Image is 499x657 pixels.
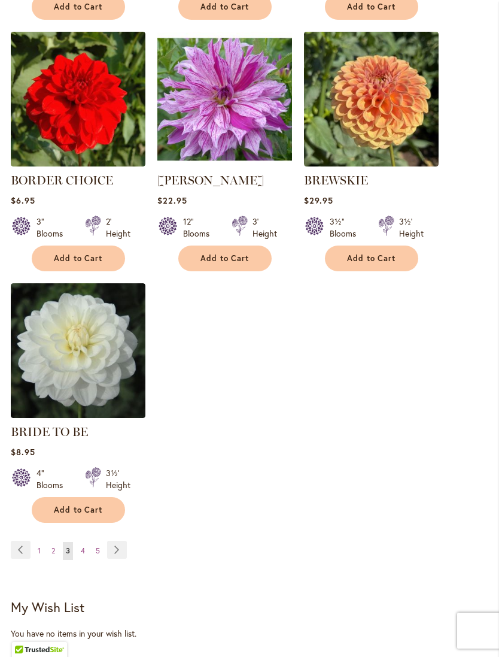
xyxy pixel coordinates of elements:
span: Add to Cart [54,253,103,264]
div: 4" Blooms [36,467,71,491]
iframe: Launch Accessibility Center [9,614,42,648]
div: 3' Height [252,216,277,240]
span: Add to Cart [347,253,396,264]
a: BORDER CHOICE [11,173,113,187]
span: Add to Cart [54,505,103,515]
span: Add to Cart [200,2,250,12]
span: 2 [51,546,55,555]
a: 1 [35,542,44,560]
a: BREWSKIE [304,173,368,187]
strong: My Wish List [11,598,84,616]
div: You have no items in your wish list. [11,628,488,640]
div: 3½' Height [399,216,424,240]
a: BRIDE TO BE [11,409,145,420]
span: $6.95 [11,195,35,206]
a: 4 [78,542,88,560]
button: Add to Cart [32,497,125,523]
button: Add to Cart [178,246,272,271]
span: $29.95 [304,195,333,206]
a: 2 [48,542,58,560]
button: Add to Cart [32,246,125,271]
a: BORDER CHOICE [11,158,145,169]
div: 3½" Blooms [330,216,364,240]
button: Add to Cart [325,246,418,271]
span: 1 [38,546,41,555]
span: Add to Cart [347,2,396,12]
a: BRIDE TO BE [11,425,88,439]
div: 2' Height [106,216,130,240]
a: BREWSKIE [304,158,439,169]
a: Brandon Michael [157,158,292,169]
div: 3½' Height [106,467,130,491]
a: 5 [93,542,103,560]
img: BORDER CHOICE [11,32,145,166]
img: BRIDE TO BE [11,283,145,418]
span: Add to Cart [200,253,250,264]
span: 3 [66,546,70,555]
img: Brandon Michael [157,32,292,166]
div: 12" Blooms [183,216,217,240]
span: Add to Cart [54,2,103,12]
img: BREWSKIE [304,32,439,166]
span: $22.95 [157,195,187,206]
span: $8.95 [11,446,35,458]
a: [PERSON_NAME] [157,173,264,187]
span: 4 [81,546,85,555]
span: 5 [96,546,100,555]
div: 3" Blooms [36,216,71,240]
